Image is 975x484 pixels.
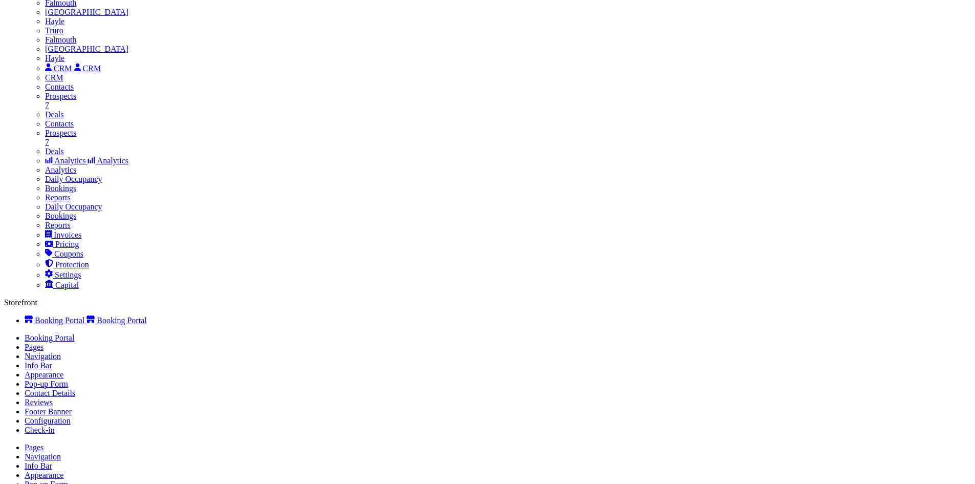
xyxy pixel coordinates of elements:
[45,175,102,183] a: Daily Occupancy
[25,426,55,434] a: Check-in
[25,407,72,416] a: Footer Banner
[45,280,971,290] li: Capital
[25,443,44,452] a: Pages
[45,260,89,269] a: menu
[45,17,64,26] a: Hayle
[45,147,63,156] span: Deals
[45,249,83,258] a: menu
[83,64,101,73] span: CRM
[45,119,74,128] a: Contacts
[86,316,146,325] a: menu
[45,221,71,229] a: Reports
[25,461,52,470] a: Info Bar
[45,212,76,220] a: Bookings
[54,230,81,239] span: Invoices
[25,416,71,425] a: Configuration
[45,156,971,165] li: Analytics
[45,270,81,279] a: menu
[45,184,76,193] a: Bookings
[55,260,89,269] span: Protection
[45,45,128,53] a: [GEOGRAPHIC_DATA]
[45,26,63,35] a: Truro
[25,398,53,407] a: Reviews
[45,35,76,44] a: Falmouth
[45,92,971,110] a: Prospects 7
[45,64,74,73] a: menu
[45,54,64,62] a: Hayle
[25,380,68,388] a: Pop-up Form
[97,156,128,165] span: Analytics
[25,471,63,479] a: Appearance
[45,202,102,211] a: Daily Occupancy
[25,343,44,351] a: Pages
[45,82,74,91] a: Contacts
[25,452,61,461] a: Navigation
[25,352,61,361] a: Navigation
[55,281,79,289] span: Capital
[45,165,76,174] a: Analytics
[25,389,75,397] a: Contact Details
[45,269,971,280] li: Settings
[54,64,72,73] span: CRM
[25,316,86,325] a: menu
[45,63,971,73] li: CRM
[45,101,971,110] div: 7
[25,361,52,370] a: Info Bar
[35,316,84,325] span: Booking Portal
[45,240,79,248] a: menu
[45,230,971,240] li: Invoices
[25,333,74,342] a: Booking Portal
[45,249,971,259] li: Coupons
[4,298,37,307] span: Storefront
[55,270,81,279] span: Settings
[25,370,63,379] a: Appearance
[45,230,81,239] a: menu
[45,240,971,249] li: Pricing
[45,73,63,82] a: CRM
[55,240,79,248] span: Pricing
[45,281,79,289] a: menu
[54,156,85,165] span: Analytics
[45,110,63,119] span: Deals
[54,249,83,258] span: Coupons
[45,138,971,147] div: 7
[45,8,128,16] a: [GEOGRAPHIC_DATA]
[45,156,88,165] a: menu
[45,129,971,147] a: Prospects 7
[74,64,101,73] a: menu
[45,193,71,202] a: Reports
[97,316,146,325] span: Booking Portal
[88,156,128,165] a: menu
[45,129,76,137] span: Prospects
[25,315,971,325] li: Online Store
[45,147,971,156] a: Deals
[45,110,971,119] a: Deals
[45,259,971,269] li: Protection
[45,92,76,100] span: Prospects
